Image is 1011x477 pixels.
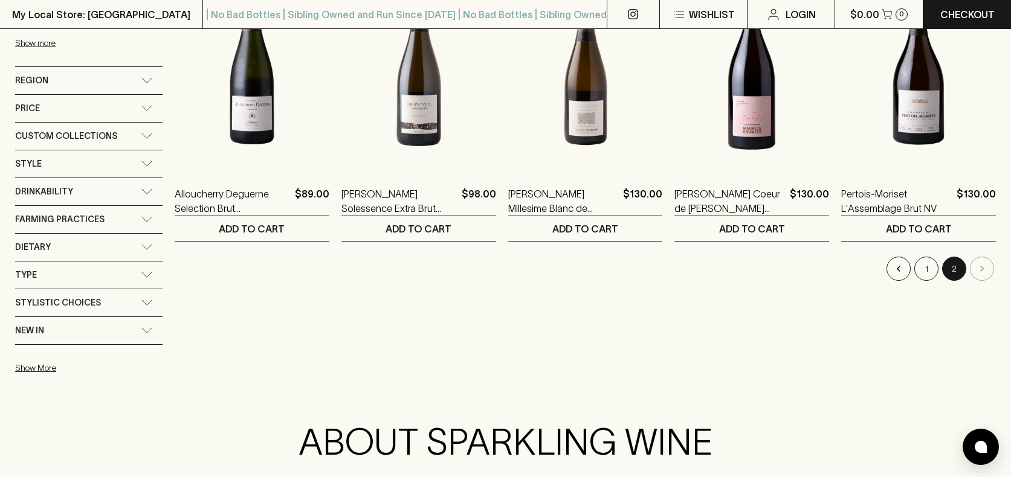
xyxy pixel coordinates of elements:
[15,156,42,171] span: Style
[790,187,829,216] p: $130.00
[15,267,37,283] span: Type
[15,95,163,122] div: Price
[15,323,44,338] span: New In
[15,356,173,380] button: Show More
[674,187,785,216] a: [PERSON_NAME] Coeur de [PERSON_NAME] [PERSON_NAME] NV
[12,7,190,22] p: My Local Store: [GEOGRAPHIC_DATA]
[15,206,163,233] div: Farming Practices
[674,216,829,241] button: ADD TO CART
[841,187,952,216] a: Pertois-Moriset L'Assemblage Brut NV
[15,31,173,56] button: Show more
[15,317,163,344] div: New In
[942,257,966,281] button: page 2
[15,101,40,116] span: Price
[15,150,163,178] div: Style
[15,289,163,316] div: Stylistic Choices
[15,123,163,150] div: Custom Collections
[295,187,329,216] p: $89.00
[15,178,163,205] div: Drinkability
[899,11,904,18] p: 0
[508,216,663,241] button: ADD TO CART
[508,187,619,216] a: [PERSON_NAME] Millesime Blanc de Blancs 2018
[15,212,105,227] span: Farming Practices
[341,187,457,216] a: [PERSON_NAME] Solessence Extra Brut Champagne NV
[623,187,662,216] p: $130.00
[175,216,329,241] button: ADD TO CART
[219,222,285,236] p: ADD TO CART
[462,187,496,216] p: $98.00
[887,257,911,281] button: Go to previous page
[15,129,117,144] span: Custom Collections
[152,420,859,464] h2: ABOUT SPARKLING WINE
[689,7,735,22] p: Wishlist
[15,295,101,310] span: Stylistic Choices
[886,222,952,236] p: ADD TO CART
[786,7,816,22] p: Login
[175,257,996,281] nav: pagination navigation
[15,73,48,88] span: Region
[175,187,290,216] a: Alloucherry Deguerne Selection Brut Champagne NV
[719,222,785,236] p: ADD TO CART
[386,222,451,236] p: ADD TO CART
[914,257,938,281] button: Go to page 1
[841,216,996,241] button: ADD TO CART
[15,240,51,255] span: Dietary
[975,441,987,453] img: bubble-icon
[15,234,163,261] div: Dietary
[552,222,618,236] p: ADD TO CART
[940,7,995,22] p: Checkout
[850,7,879,22] p: $0.00
[15,67,163,94] div: Region
[341,216,496,241] button: ADD TO CART
[15,184,73,199] span: Drinkability
[957,187,996,216] p: $130.00
[15,261,163,289] div: Type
